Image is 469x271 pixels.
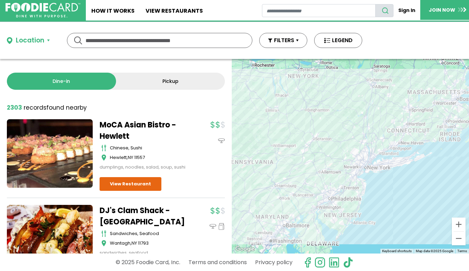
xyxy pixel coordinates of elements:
[100,119,185,142] a: MoCA Asian Bistro - Hewlett
[101,230,106,237] img: cutlery_icon.svg
[100,249,185,256] div: sandwiches, seafood
[452,232,466,245] button: Zoom out
[7,103,22,112] strong: 2303
[314,33,362,48] button: LEGEND
[233,245,256,254] img: Google
[138,240,149,246] span: 11793
[24,103,46,112] span: records
[101,145,106,151] img: cutlery_icon.svg
[16,36,44,46] div: Location
[5,3,80,18] img: FoodieCard; Eat, Drink, Save, Donate
[110,154,185,161] div: ,
[233,245,256,254] a: Open this area in Google Maps (opens a new window)
[343,257,354,268] img: tiktok.svg
[128,154,133,161] span: NY
[101,240,106,247] img: map_icon.svg
[209,223,216,230] img: dinein_icon.svg
[452,218,466,231] button: Zoom in
[262,4,376,17] input: restaurant search
[101,154,106,161] img: map_icon.svg
[255,256,293,268] a: Privacy policy
[100,205,185,227] a: DJ's Clam Shack - [GEOGRAPHIC_DATA]
[110,240,130,246] span: Wantagh
[116,256,180,268] p: © 2025 Foodie Card, Inc.
[375,4,393,17] button: search
[259,33,307,48] button: FILTERS
[218,223,225,230] img: pickup_icon.svg
[110,145,185,151] div: chinese, sushi
[382,249,412,254] button: Keyboard shortcuts
[100,177,161,191] a: View Restaurant
[188,256,247,268] a: Terms and conditions
[416,249,453,253] span: Map data ©2025 Google
[457,249,467,253] a: Terms
[116,73,225,90] a: Pickup
[393,4,420,17] a: Sign In
[7,103,87,112] div: found nearby
[218,137,225,144] img: dinein_icon.svg
[110,240,185,247] div: ,
[110,154,127,161] span: Hewlett
[7,36,50,46] button: Location
[100,164,185,171] div: dumplings, noodles, salad, soup, sushi
[110,230,185,237] div: sandwiches, seafood
[134,154,145,161] span: 11557
[131,240,137,246] span: NY
[329,257,340,268] img: linkedin.svg
[7,73,116,90] a: Dine-in
[302,257,313,268] svg: check us out on facebook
